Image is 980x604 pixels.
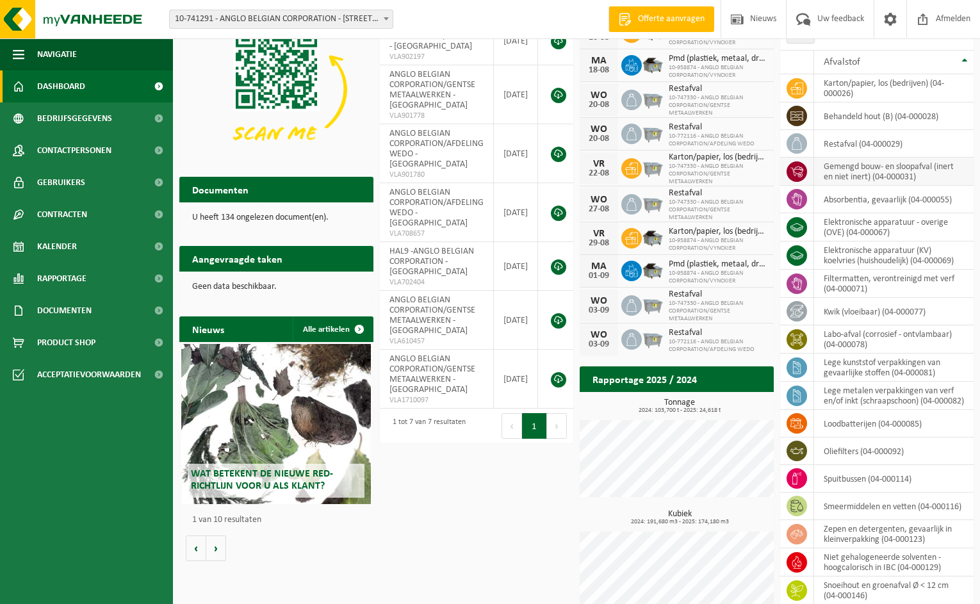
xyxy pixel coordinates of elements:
[678,391,772,417] a: Bekijk rapportage
[37,295,92,327] span: Documenten
[192,213,361,222] p: U heeft 134 ongelezen document(en).
[642,156,664,178] img: WB-2500-GAL-GY-01
[494,124,538,183] td: [DATE]
[642,53,664,75] img: WB-5000-GAL-GY-01
[586,90,612,101] div: WO
[814,102,974,130] td: behandeld hout (B) (04-000028)
[669,259,767,270] span: Pmd (plastiek, metaal, drankkartons) (bedrijven)
[389,52,484,62] span: VLA902197
[179,246,295,271] h2: Aangevraagde taken
[586,306,612,315] div: 03-09
[389,111,484,121] span: VLA901778
[580,366,710,391] h2: Rapportage 2025 / 2024
[586,296,612,306] div: WO
[824,57,860,67] span: Afvalstof
[642,192,664,214] img: WB-2500-GAL-GY-01
[502,413,522,439] button: Previous
[37,327,95,359] span: Product Shop
[389,354,475,395] span: ANGLO BELGIAN CORPORATION/GENTSE METAALWERKEN - [GEOGRAPHIC_DATA]
[191,469,333,491] span: Wat betekent de nieuwe RED-richtlijn voor u als klant?
[389,229,484,239] span: VLA708657
[181,344,371,504] a: Wat betekent de nieuwe RED-richtlijn voor u als klant?
[635,13,708,26] span: Offerte aanvragen
[494,183,538,242] td: [DATE]
[814,158,974,186] td: gemengd bouw- en sloopafval (inert en niet inert) (04-000031)
[586,205,612,214] div: 27-08
[389,188,484,228] span: ANGLO BELGIAN CORPORATION/AFDELING WEDO - [GEOGRAPHIC_DATA]
[586,407,774,414] span: 2024: 103,700 t - 2025: 24,618 t
[586,169,612,178] div: 22-08
[192,516,367,525] p: 1 van 10 resultaten
[389,170,484,180] span: VLA901780
[669,54,767,64] span: Pmd (plastiek, metaal, drankkartons) (bedrijven)
[814,186,974,213] td: absorbentia, gevaarlijk (04-000055)
[494,65,538,124] td: [DATE]
[586,239,612,248] div: 29-08
[37,231,77,263] span: Kalender
[37,135,111,167] span: Contactpersonen
[669,300,767,323] span: 10-747330 - ANGLO BELGIAN CORPORATION/GENTSE METAALWERKEN
[814,520,974,548] td: zepen en detergenten, gevaarlijk in kleinverpakking (04-000123)
[814,213,974,241] td: elektronische apparatuur - overige (OVE) (04-000067)
[169,10,393,29] span: 10-741291 - ANGLO BELGIAN CORPORATION - 9000 GENT, WIEDAUWKAAI 43
[642,88,664,110] img: WB-2500-GAL-GY-01
[586,135,612,143] div: 20-08
[37,167,85,199] span: Gebruikers
[814,493,974,520] td: smeermiddelen en vetten (04-000116)
[293,316,372,342] a: Alle artikelen
[586,340,612,349] div: 03-09
[642,259,664,281] img: WB-5000-GAL-GY-01
[37,359,141,391] span: Acceptatievoorwaarden
[547,413,567,439] button: Next
[814,270,974,298] td: filtermatten, verontreinigd met verf (04-000071)
[389,295,475,336] span: ANGLO BELGIAN CORPORATION/GENTSE METAALWERKEN - [GEOGRAPHIC_DATA]
[586,261,612,272] div: MA
[669,290,767,300] span: Restafval
[389,336,484,347] span: VLA610457
[389,395,484,405] span: VLA1710097
[814,130,974,158] td: restafval (04-000029)
[179,17,373,162] img: Download de VHEPlus App
[179,177,261,202] h2: Documenten
[494,242,538,291] td: [DATE]
[814,410,974,437] td: loodbatterijen (04-000085)
[389,129,484,169] span: ANGLO BELGIAN CORPORATION/AFDELING WEDO - [GEOGRAPHIC_DATA]
[37,70,85,102] span: Dashboard
[814,325,974,354] td: labo-afval (corrosief - ontvlambaar) (04-000078)
[642,122,664,143] img: WB-2500-GAL-GY-01
[206,535,226,561] button: Volgende
[642,226,664,248] img: WB-5000-GAL-GY-01
[586,124,612,135] div: WO
[669,94,767,117] span: 10-747330 - ANGLO BELGIAN CORPORATION/GENTSE METAALWERKEN
[179,316,237,341] h2: Nieuws
[669,188,767,199] span: Restafval
[586,398,774,414] h3: Tonnage
[37,102,112,135] span: Bedrijfsgegevens
[642,327,664,349] img: WB-2500-GAL-GY-01
[494,350,538,409] td: [DATE]
[814,354,974,382] td: lege kunststof verpakkingen van gevaarlijke stoffen (04-000081)
[494,291,538,350] td: [DATE]
[37,199,87,231] span: Contracten
[814,298,974,325] td: kwik (vloeibaar) (04-000077)
[814,465,974,493] td: spuitbussen (04-000114)
[814,437,974,465] td: oliefilters (04-000092)
[814,241,974,270] td: elektronische apparatuur (KV) koelvries (huishoudelijk) (04-000069)
[669,237,767,252] span: 10-958874 - ANGLO BELGIAN CORPORATION/VYNCKIER
[669,199,767,222] span: 10-747330 - ANGLO BELGIAN CORPORATION/GENTSE METAALWERKEN
[586,330,612,340] div: WO
[642,293,664,315] img: WB-2500-GAL-GY-01
[386,412,466,440] div: 1 tot 7 van 7 resultaten
[669,338,767,354] span: 10-772116 - ANGLO BELGIAN CORPORATION/AFDELING WEDO
[494,17,538,65] td: [DATE]
[669,133,767,148] span: 10-772116 - ANGLO BELGIAN CORPORATION/AFDELING WEDO
[522,413,547,439] button: 1
[586,195,612,205] div: WO
[389,70,475,110] span: ANGLO BELGIAN CORPORATION/GENTSE METAALWERKEN - [GEOGRAPHIC_DATA]
[586,519,774,525] span: 2024: 191,680 m3 - 2025: 174,180 m3
[669,270,767,285] span: 10-958874 - ANGLO BELGIAN CORPORATION/VYNCKIER
[669,84,767,94] span: Restafval
[669,328,767,338] span: Restafval
[669,122,767,133] span: Restafval
[192,282,361,291] p: Geen data beschikbaar.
